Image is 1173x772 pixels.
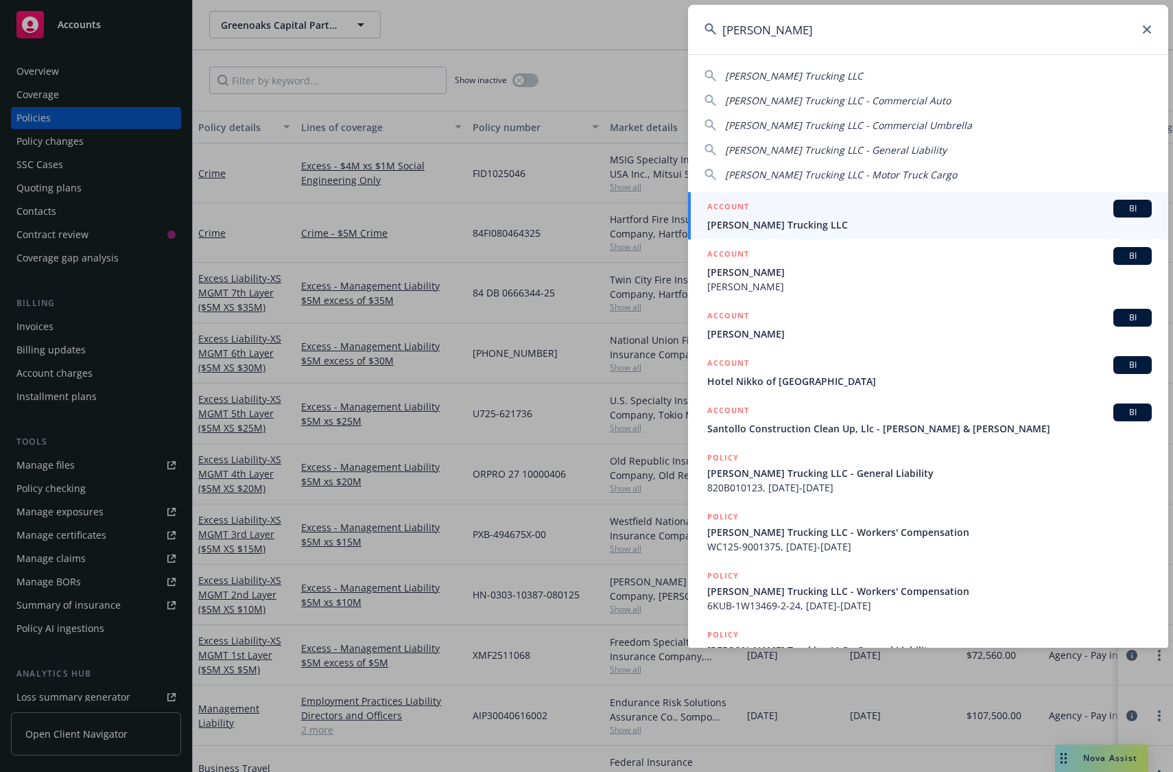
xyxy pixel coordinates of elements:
span: [PERSON_NAME] Trucking LLC - Workers' Compensation [707,525,1152,539]
a: POLICY[PERSON_NAME] Trucking LLC - Workers' Compensation6KUB-1W13469-2-24, [DATE]-[DATE] [688,561,1168,620]
h5: ACCOUNT [707,247,749,264]
span: [PERSON_NAME] Trucking LLC [725,69,863,82]
a: ACCOUNTBISantollo Construction Clean Up, Llc - [PERSON_NAME] & [PERSON_NAME] [688,396,1168,443]
a: ACCOUNTBI[PERSON_NAME] [688,301,1168,349]
a: ACCOUNTBI[PERSON_NAME] Trucking LLC [688,192,1168,239]
a: POLICY[PERSON_NAME] Trucking LLC - Workers' CompensationWC125-9001375, [DATE]-[DATE] [688,502,1168,561]
span: [PERSON_NAME] Trucking LLC - General Liability [707,466,1152,480]
h5: ACCOUNT [707,403,749,420]
a: POLICY[PERSON_NAME] Trucking LLC - General Liability [688,620,1168,679]
span: [PERSON_NAME] Trucking LLC [707,218,1152,232]
h5: POLICY [707,569,739,583]
span: BI [1119,312,1146,324]
span: [PERSON_NAME] [707,265,1152,279]
a: ACCOUNTBI[PERSON_NAME][PERSON_NAME] [688,239,1168,301]
span: [PERSON_NAME] Trucking LLC - General Liability [707,643,1152,657]
a: POLICY[PERSON_NAME] Trucking LLC - General Liability820B010123, [DATE]-[DATE] [688,443,1168,502]
span: [PERSON_NAME] Trucking LLC - General Liability [725,143,947,156]
h5: ACCOUNT [707,356,749,373]
span: Santollo Construction Clean Up, Llc - [PERSON_NAME] & [PERSON_NAME] [707,421,1152,436]
span: WC125-9001375, [DATE]-[DATE] [707,539,1152,554]
span: [PERSON_NAME] Trucking LLC - Motor Truck Cargo [725,168,957,181]
span: BI [1119,250,1146,262]
span: [PERSON_NAME] Trucking LLC - Commercial Umbrella [725,119,972,132]
input: Search... [688,5,1168,54]
h5: POLICY [707,510,739,524]
span: [PERSON_NAME] Trucking LLC - Commercial Auto [725,94,951,107]
span: [PERSON_NAME] [707,279,1152,294]
span: BI [1119,202,1146,215]
span: [PERSON_NAME] Trucking LLC - Workers' Compensation [707,584,1152,598]
span: 6KUB-1W13469-2-24, [DATE]-[DATE] [707,598,1152,613]
h5: ACCOUNT [707,200,749,216]
h5: POLICY [707,451,739,465]
h5: POLICY [707,628,739,642]
span: 820B010123, [DATE]-[DATE] [707,480,1152,495]
a: ACCOUNTBIHotel Nikko of [GEOGRAPHIC_DATA] [688,349,1168,396]
span: BI [1119,406,1146,419]
span: Hotel Nikko of [GEOGRAPHIC_DATA] [707,374,1152,388]
span: BI [1119,359,1146,371]
span: [PERSON_NAME] [707,327,1152,341]
h5: ACCOUNT [707,309,749,325]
